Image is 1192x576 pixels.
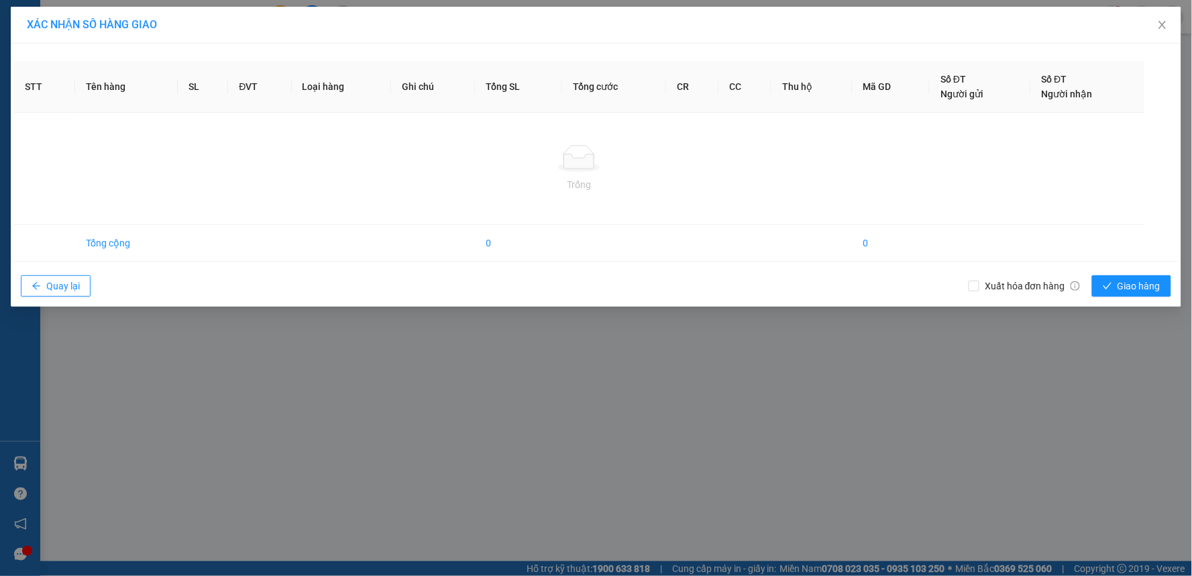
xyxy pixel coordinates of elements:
[979,279,1085,293] span: Xuất hóa đơn hàng
[391,61,475,113] th: Ghi chú
[853,225,930,262] td: 0
[1042,74,1067,85] span: Số ĐT
[14,61,75,113] th: STT
[75,225,178,262] td: Tổng cộng
[1157,19,1168,30] span: close
[21,275,91,297] button: arrow-leftQuay lại
[1103,281,1112,292] span: check
[1071,281,1080,291] span: info-circle
[940,89,983,99] span: Người gửi
[1042,89,1093,99] span: Người nhận
[27,18,157,31] span: XÁC NHẬN SỐ HÀNG GIAO
[771,61,853,113] th: Thu hộ
[719,61,771,113] th: CC
[666,61,718,113] th: CR
[1144,7,1181,44] button: Close
[32,281,41,292] span: arrow-left
[292,61,392,113] th: Loại hàng
[1118,279,1160,293] span: Giao hàng
[46,279,80,293] span: Quay lại
[475,61,562,113] th: Tổng SL
[1092,275,1171,297] button: checkGiao hàng
[475,225,562,262] td: 0
[228,61,291,113] th: ĐVT
[178,61,228,113] th: SL
[75,61,178,113] th: Tên hàng
[562,61,666,113] th: Tổng cước
[940,74,966,85] span: Số ĐT
[25,177,1134,192] div: Trống
[853,61,930,113] th: Mã GD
